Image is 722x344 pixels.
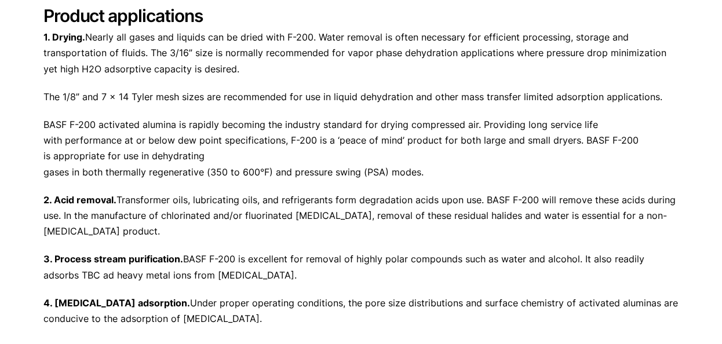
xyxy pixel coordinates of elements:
[43,89,679,105] p: The 1/8” and 7 x 14 Tyler mesh sizes are recommended for use in liquid dehydration and other mass...
[43,30,679,77] p: Nearly all gases and liquids can be dried with F-200. Water removal is often necessary for effici...
[43,253,183,265] strong: 3. Process stream purification.
[43,295,679,327] p: Under proper operating conditions, the pore size distributions and surface chemistry of activated...
[43,251,679,283] p: BASF F-200 is excellent for removal of highly polar compounds such as water and alcohol. It also ...
[43,192,679,240] p: Transformer oils, lubricating oils, and refrigerants form degradation acids upon use. BASF F-200 ...
[43,117,679,180] p: BASF F-200 activated alumina is rapidly becoming the industry standard for drying compressed air....
[43,194,116,206] strong: 2. Acid removal.
[43,297,190,309] strong: 4. [MEDICAL_DATA] adsorption.
[43,31,85,43] strong: 1. Drying.
[43,5,679,26] h2: Product applications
